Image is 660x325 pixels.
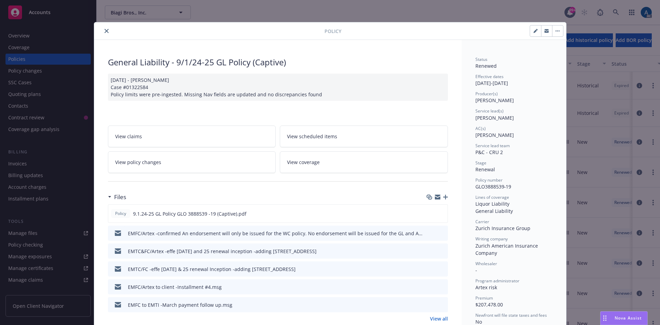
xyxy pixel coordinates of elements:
[324,28,341,35] span: Policy
[439,301,445,308] button: preview file
[128,248,317,255] div: EMTC&FC/Artex -effe [DATE] and 25 renewal inception -adding [STREET_ADDRESS]
[601,312,609,325] div: Drag to move
[475,132,514,138] span: [PERSON_NAME]
[115,133,142,140] span: View claims
[287,133,337,140] span: View scheduled items
[287,159,320,166] span: View coverage
[108,193,126,202] div: Files
[439,266,445,273] button: preview file
[475,91,498,97] span: Producer(s)
[108,74,448,101] div: [DATE] - [PERSON_NAME] Case #01322584 Policy limits were pre-ingested. Missing Nav fields are upd...
[475,261,497,267] span: Wholesaler
[475,284,497,291] span: Artex risk
[475,219,489,225] span: Carrier
[475,295,493,301] span: Premium
[475,143,510,149] span: Service lead team
[475,115,514,121] span: [PERSON_NAME]
[475,318,482,325] span: No
[128,301,232,308] div: EMFC to EMTI -March payment follow up.msg
[475,74,552,87] div: [DATE] - [DATE]
[475,149,503,155] span: P&C - CRU 2
[133,210,246,217] span: 9.1.24-25 GL Policy GLO 3888539 -19 (Captive).pdf
[428,301,433,308] button: download file
[128,266,296,273] div: EMTC/FC -effe [DATE] & 25 renewal Inception -adding [STREET_ADDRESS]
[128,283,222,291] div: EMFC/Artex to client -Installment #4.msg
[439,283,445,291] button: preview file
[114,210,128,217] span: Policy
[428,283,433,291] button: download file
[475,200,552,207] div: Liquor Liability
[475,74,504,79] span: Effective dates
[428,248,433,255] button: download file
[475,183,511,190] span: GLO3888539‐19
[475,56,487,62] span: Status
[439,210,445,217] button: preview file
[475,225,530,231] span: Zurich Insurance Group
[428,266,433,273] button: download file
[475,160,486,166] span: Stage
[430,315,448,322] a: View all
[428,230,433,237] button: download file
[102,27,111,35] button: close
[114,193,126,202] h3: Files
[475,108,504,114] span: Service lead(s)
[475,177,503,183] span: Policy number
[128,230,425,237] div: EMFC/Artex -confirmed An endorsement will only be issued for the WC policy. No endorsement will b...
[108,126,276,147] a: View claims
[439,248,445,255] button: preview file
[428,210,433,217] button: download file
[475,236,508,242] span: Writing company
[600,311,648,325] button: Nova Assist
[280,126,448,147] a: View scheduled items
[439,230,445,237] button: preview file
[475,166,495,173] span: Renewal
[475,207,552,215] div: General Liability
[475,63,497,69] span: Renewed
[108,151,276,173] a: View policy changes
[280,151,448,173] a: View coverage
[475,126,486,131] span: AC(s)
[475,194,509,200] span: Lines of coverage
[475,97,514,104] span: [PERSON_NAME]
[475,278,519,284] span: Program administrator
[475,312,547,318] span: Newfront will file state taxes and fees
[115,159,161,166] span: View policy changes
[475,267,477,273] span: -
[475,301,503,308] span: $207,478.00
[615,315,642,321] span: Nova Assist
[108,56,448,68] div: General Liability - 9/1/24-25 GL Policy (Captive)
[475,242,539,256] span: Zurich American Insurance Company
